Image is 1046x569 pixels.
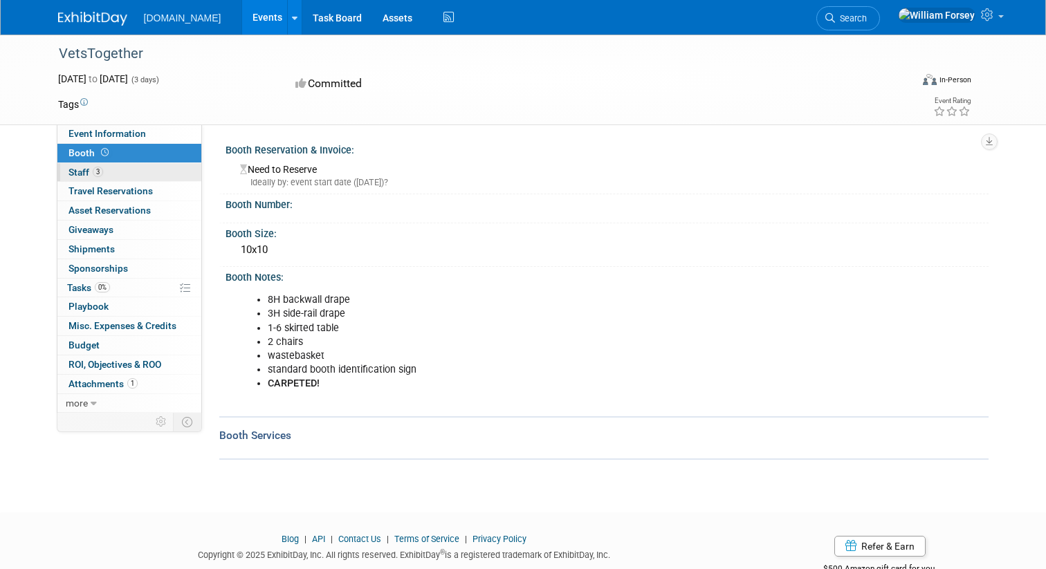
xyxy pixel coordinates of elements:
[226,194,989,212] div: Booth Number:
[66,398,88,409] span: more
[68,185,153,196] span: Travel Reservations
[57,221,201,239] a: Giveaways
[268,293,831,307] li: 8H backwall drape
[383,534,392,544] span: |
[58,97,88,111] td: Tags
[57,375,201,393] a: Attachments1
[57,182,201,200] a: Travel Reservations
[68,128,146,139] span: Event Information
[57,163,201,182] a: Staff3
[68,320,176,331] span: Misc. Expenses & Credits
[68,167,103,178] span: Staff
[57,124,201,143] a: Event Information
[939,75,971,85] div: In-Person
[834,536,926,557] a: Refer & Earn
[301,534,310,544] span: |
[816,6,880,30] a: Search
[236,239,978,261] div: 10x10
[149,413,174,431] td: Personalize Event Tab Strip
[68,301,109,312] span: Playbook
[68,263,128,274] span: Sponsorships
[58,545,751,561] div: Copyright © 2025 ExhibitDay, Inc. All rights reserved. ExhibitDay is a registered trademark of Ex...
[268,377,320,389] b: CARPETED!
[68,205,151,216] span: Asset Reservations
[173,413,201,431] td: Toggle Event Tabs
[58,73,128,84] span: [DATE] [DATE]
[57,355,201,374] a: ROI, Objectives & ROO
[240,176,978,189] div: Ideally by: event start date ([DATE])?
[68,378,138,389] span: Attachments
[226,223,989,241] div: Booth Size:
[127,378,138,389] span: 1
[282,534,299,544] a: Blog
[54,41,894,66] div: VetsTogether
[68,224,113,235] span: Giveaways
[268,321,831,335] li: 1-6 skirted table
[835,13,867,24] span: Search
[268,335,831,349] li: 2 chairs
[219,428,989,443] div: Booth Services
[268,307,831,321] li: 3H side-rail drape
[57,240,201,259] a: Shipments
[68,147,111,158] span: Booth
[57,297,201,316] a: Playbook
[933,97,971,104] div: Event Rating
[472,534,526,544] a: Privacy Policy
[58,12,127,26] img: ExhibitDay
[312,534,325,544] a: API
[67,282,110,293] span: Tasks
[57,336,201,355] a: Budget
[268,349,831,363] li: wastebasket
[461,534,470,544] span: |
[130,75,159,84] span: (3 days)
[898,8,975,23] img: William Forsey
[226,140,989,157] div: Booth Reservation & Invoice:
[144,12,221,24] span: [DOMAIN_NAME]
[57,144,201,162] a: Booth
[394,534,459,544] a: Terms of Service
[327,534,336,544] span: |
[57,394,201,413] a: more
[338,534,381,544] a: Contact Us
[923,74,937,85] img: Format-Inperson.png
[86,73,100,84] span: to
[57,279,201,297] a: Tasks0%
[440,548,445,556] sup: ®
[236,159,978,189] div: Need to Reserve
[95,282,110,292] span: 0%
[68,359,161,370] span: ROI, Objectives & ROO
[68,339,100,351] span: Budget
[291,72,582,96] div: Committed
[68,243,115,254] span: Shipments
[836,72,971,93] div: Event Format
[98,147,111,158] span: Booth not reserved yet
[57,317,201,335] a: Misc. Expenses & Credits
[226,267,989,284] div: Booth Notes:
[93,167,103,177] span: 3
[57,201,201,220] a: Asset Reservations
[268,363,831,377] li: standard booth identification sign
[57,259,201,278] a: Sponsorships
